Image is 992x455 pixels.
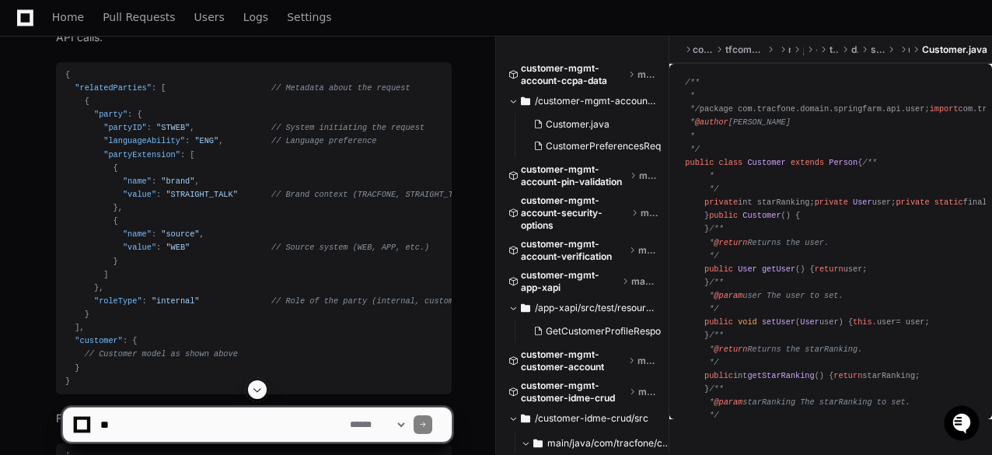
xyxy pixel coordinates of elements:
[166,190,237,199] span: "STRAIGHT_TALK"
[137,110,141,119] span: {
[190,150,194,159] span: [
[147,123,152,132] span: :
[521,238,626,263] span: customer-mgmt-account-verification
[637,68,658,81] span: master
[521,348,625,373] span: customer-mgmt-customer-account
[693,44,713,56] span: core-services
[521,92,530,110] svg: Directory
[833,371,862,380] span: return
[103,12,175,22] span: Pull Requests
[103,150,180,159] span: "partyExtension"
[53,131,203,144] div: We're offline, we'll be back soon
[714,291,742,300] span: @param
[114,203,118,212] span: }
[853,317,872,327] span: this
[103,123,146,132] span: "partyID"
[762,317,795,327] span: setUser
[123,336,127,345] span: :
[791,158,824,167] span: extends
[521,194,628,232] span: customer-mgmt-account-security-options
[52,12,84,22] span: Home
[123,243,156,252] span: "value"
[535,95,658,107] span: /customer-mgmt-account-ccpa-data-api/src/main/java/com/tracfone/account/ccpadata/model
[218,136,223,145] span: ,
[908,44,910,56] span: user
[714,345,747,354] span: @return
[271,296,511,306] span: // Role of the party (internal, customer, partner)
[114,163,118,173] span: {
[123,190,156,199] span: "value"
[127,110,132,119] span: :
[816,44,817,56] span: com
[166,243,190,252] span: "WEB"
[271,136,377,145] span: // Language preference
[80,323,85,332] span: ,
[521,62,625,87] span: customer-mgmt-account-ccpa-data
[271,123,424,132] span: // System initiating the request
[685,224,829,260] span: /** * Returns the user. */
[521,269,619,294] span: customer-mgmt-app-xapi
[161,177,194,186] span: "brand"
[194,136,218,145] span: "ENG"
[631,275,658,288] span: master
[99,283,103,292] span: ,
[185,136,190,145] span: :
[264,121,283,139] button: Start new chat
[123,177,152,186] span: "name"
[75,363,79,373] span: }
[546,325,697,338] span: GetCustomerProfileResponse.json
[535,302,658,314] span: /app-xapi/src/test/resources
[152,229,156,239] span: :
[156,243,161,252] span: :
[704,198,738,207] span: private
[508,296,658,320] button: /app-xapi/src/test/resources
[75,336,123,345] span: "customer"
[94,283,99,292] span: }
[704,264,733,274] span: public
[527,114,661,135] button: Customer.java
[637,355,658,367] span: master
[85,310,89,319] span: }
[521,299,530,317] svg: Directory
[725,44,764,56] span: tfcommon-core-domain
[161,229,199,239] span: "source"
[709,211,738,220] span: public
[161,83,166,93] span: [
[742,211,781,220] span: Customer
[896,198,929,207] span: private
[803,44,804,56] span: java
[271,83,410,93] span: // Metadata about the request
[142,296,147,306] span: :
[747,158,785,167] span: Customer
[16,16,47,47] img: PlayerZero
[508,89,658,114] button: /customer-mgmt-account-ccpa-data-api/src/main/java/com/tracfone/account/ccpadata/model
[851,44,858,56] span: domain
[75,323,79,332] span: ]
[704,317,733,327] span: public
[155,163,188,175] span: Pylon
[16,62,283,87] div: Welcome
[641,207,658,219] span: master
[757,104,795,114] span: tracfone
[800,104,829,114] span: domain
[53,116,255,131] div: Start new chat
[156,123,190,132] span: "STWEB"
[152,177,156,186] span: :
[103,270,108,279] span: ]
[833,104,882,114] span: springfarm
[718,158,742,167] span: class
[685,278,843,313] span: /** * user The user to set. */
[521,380,626,404] span: customer-mgmt-customer-idme-crud
[94,110,127,119] span: "party"
[243,12,268,22] span: Logs
[685,331,862,366] span: /** * Returns the starRanking. */
[65,70,70,79] span: {
[815,198,848,207] span: private
[16,116,44,144] img: 1736555170064-99ba0984-63c1-480f-8ee9-699278ef63ed
[747,371,814,380] span: getStarRanking
[546,118,610,131] span: Customer.java
[123,229,152,239] span: "name"
[685,158,714,167] span: public
[287,12,331,22] span: Settings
